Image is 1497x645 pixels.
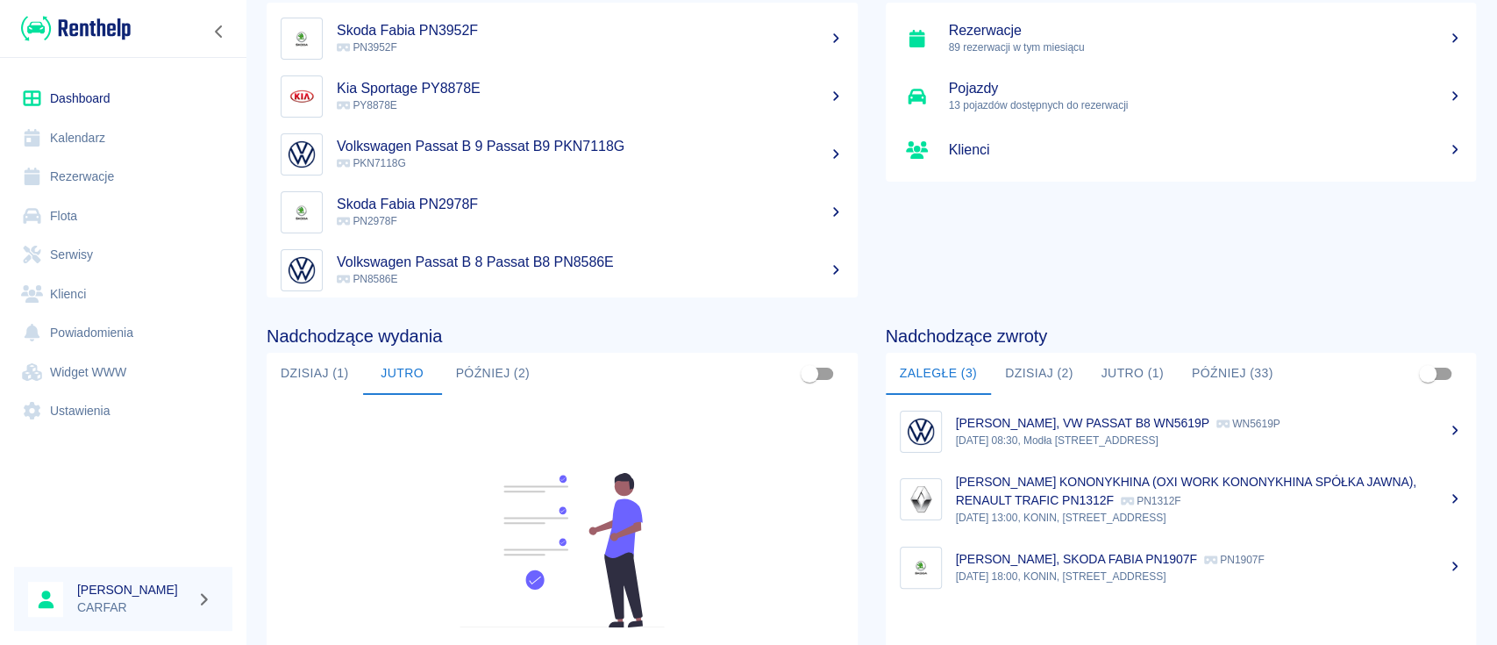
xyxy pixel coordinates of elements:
a: Image[PERSON_NAME] KONONYKHINA (OXI WORK KONONYKHINA SPÓŁKA JAWNA), RENAULT TRAFIC PN1312F PN1312... [886,461,1477,538]
button: Jutro [363,353,442,395]
button: Zwiń nawigację [206,20,232,43]
span: Pokaż przypisane tylko do mnie [1411,357,1444,391]
h5: Kia Sportage PY8878E [337,80,844,97]
a: Pojazdy13 pojazdów dostępnych do rezerwacji [886,68,1477,125]
img: Image [285,196,318,229]
h5: Pojazdy [949,80,1463,97]
p: WN5619P [1216,418,1280,430]
p: CARFAR [77,598,189,617]
a: Powiadomienia [14,313,232,353]
a: ImageKia Sportage PY8878E PY8878E [267,68,858,125]
h5: Skoda Fabia PN2978F [337,196,844,213]
a: Kalendarz [14,118,232,158]
a: ImageVolkswagen Passat B 9 Passat B9 PKN7118G PKN7118G [267,125,858,183]
a: Flota [14,197,232,236]
a: Rezerwacje89 rezerwacji w tym miesiącu [886,10,1477,68]
h5: Volkswagen Passat B 8 Passat B8 PN8586E [337,254,844,271]
p: 13 pojazdów dostępnych do rezerwacji [949,97,1463,113]
img: Renthelp logo [21,14,131,43]
h5: Skoda Fabia PN3952F [337,22,844,39]
a: ImageVolkswagen Passat B 8 Passat B8 PN8586E PN8586E [267,241,858,299]
button: Dzisiaj (1) [267,353,363,395]
p: [PERSON_NAME], SKODA FABIA PN1907F [956,552,1197,566]
a: ImageSkoda Fabia PN2978F PN2978F [267,183,858,241]
p: [PERSON_NAME] KONONYKHINA (OXI WORK KONONYKHINA SPÓŁKA JAWNA), RENAULT TRAFIC PN1312F [956,475,1416,507]
button: Jutro (1) [1087,353,1177,395]
button: Później (2) [442,353,545,395]
img: Fleet [449,473,675,627]
span: PN8586E [337,273,397,285]
span: PN3952F [337,41,397,54]
span: PN2978F [337,215,397,227]
p: PN1907F [1204,554,1265,566]
h5: Volkswagen Passat B 9 Passat B9 PKN7118G [337,138,844,155]
p: [DATE] 18:00, KONIN, [STREET_ADDRESS] [956,569,1463,584]
h5: Klienci [949,141,1463,159]
p: PN1312F [1121,495,1181,507]
a: Image[PERSON_NAME], SKODA FABIA PN1907F PN1907F[DATE] 18:00, KONIN, [STREET_ADDRESS] [886,538,1477,597]
a: ImageSkoda Fabia PN3952F PN3952F [267,10,858,68]
a: Klienci [14,275,232,314]
a: Widget WWW [14,353,232,392]
img: Image [285,80,318,113]
img: Image [285,138,318,171]
span: PKN7118G [337,157,406,169]
img: Image [285,22,318,55]
img: Image [904,551,937,584]
p: 89 rezerwacji w tym miesiącu [949,39,1463,55]
p: [DATE] 13:00, KONIN, [STREET_ADDRESS] [956,510,1463,526]
a: Dashboard [14,79,232,118]
a: Image[PERSON_NAME], VW PASSAT B8 WN5619P WN5619P[DATE] 08:30, Modła [STREET_ADDRESS] [886,402,1477,461]
h4: Nadchodzące wydania [267,326,858,347]
h6: [PERSON_NAME] [77,581,189,598]
a: Rezerwacje [14,157,232,197]
img: Image [904,483,937,516]
img: Image [285,254,318,287]
p: [DATE] 08:30, Modła [STREET_ADDRESS] [956,433,1463,448]
a: Klienci [886,125,1477,175]
p: [PERSON_NAME], VW PASSAT B8 WN5619P [956,416,1209,430]
img: Image [904,415,937,448]
button: Dzisiaj (2) [991,353,1087,395]
a: Ustawienia [14,391,232,431]
h4: Nadchodzące zwroty [886,326,1477,347]
a: Serwisy [14,235,232,275]
button: Później (33) [1178,353,1287,395]
h5: Rezerwacje [949,22,1463,39]
a: Renthelp logo [14,14,131,43]
span: Pokaż przypisane tylko do mnie [793,357,826,391]
span: PY8878E [337,99,397,111]
button: Zaległe (3) [886,353,991,395]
